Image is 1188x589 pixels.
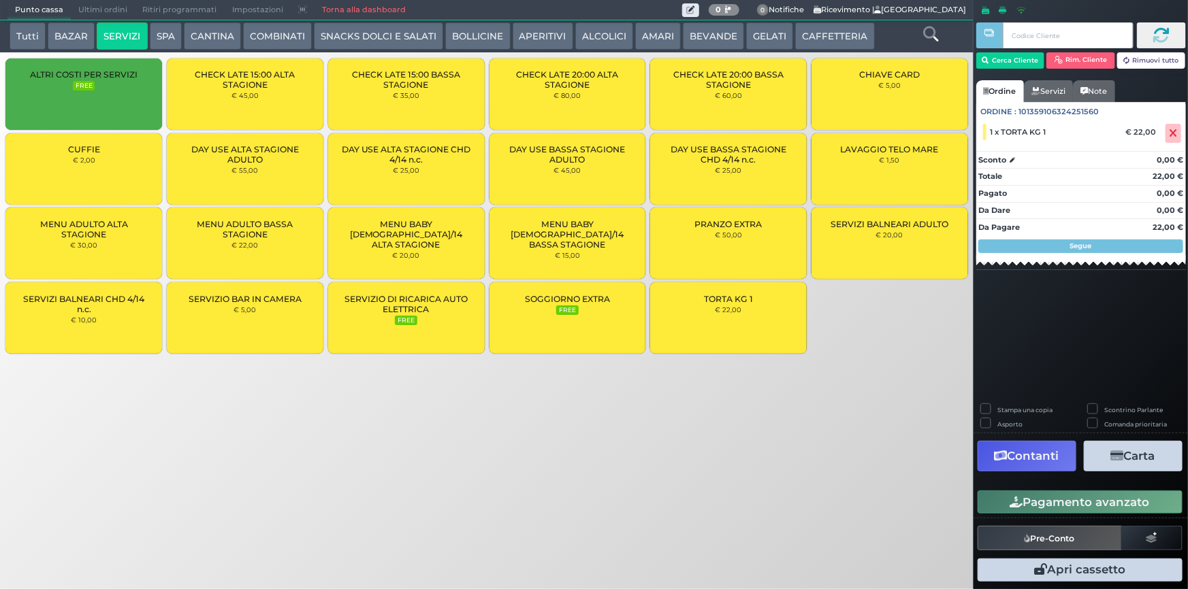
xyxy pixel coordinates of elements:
[556,305,578,315] small: FREE
[635,22,681,50] button: AMARI
[716,166,742,174] small: € 25,00
[178,144,312,165] span: DAY USE ALTA STAGIONE ADULTO
[715,231,742,239] small: € 50,00
[997,405,1053,414] label: Stampa una copia
[1123,127,1163,137] div: € 22,00
[715,91,742,99] small: € 60,00
[10,22,46,50] button: Tutti
[553,166,581,174] small: € 45,00
[978,441,1076,471] button: Contanti
[150,22,182,50] button: SPA
[30,69,138,80] span: ALTRI COSTI PER SERVIZI
[525,294,610,304] span: SOGGIORNO EXTRA
[1003,22,1133,48] input: Codice Cliente
[704,294,753,304] span: TORTA KG 1
[1117,52,1186,69] button: Rimuovi tutto
[575,22,633,50] button: ALCOLICI
[981,106,1017,118] span: Ordine :
[178,69,312,90] span: CHECK LATE 15:00 ALTA STAGIONE
[1073,80,1114,102] a: Note
[1157,205,1183,215] strong: 0,00 €
[314,22,443,50] button: SNACKS DOLCI E SALATI
[1105,420,1168,428] label: Comanda prioritaria
[71,1,135,20] span: Ultimi ordini
[1024,80,1073,102] a: Servizi
[340,144,473,165] span: DAY USE ALTA STAGIONE CHD 4/14 n.c.
[393,166,419,174] small: € 25,00
[716,5,721,14] b: 0
[746,22,793,50] button: GELATI
[1153,222,1183,232] strong: 22,00 €
[716,305,742,314] small: € 22,00
[340,219,473,250] span: MENU BABY [DEMOGRAPHIC_DATA]/14 ALTA STAGIONE
[553,91,581,99] small: € 80,00
[73,81,95,90] small: FREE
[445,22,510,50] button: BOLLICINE
[1070,241,1092,250] strong: Segue
[315,1,413,20] a: Torna alla dashboard
[683,22,744,50] button: BEVANDE
[976,52,1045,69] button: Cerca Cliente
[695,219,762,229] span: PRANZO EXTRA
[178,219,312,239] span: MENU ADULTO BASSA STAGIONE
[978,188,1007,198] strong: Pagato
[978,490,1183,514] button: Pagamento avanzato
[70,241,97,249] small: € 30,00
[500,219,634,250] span: MENU BABY [DEMOGRAPHIC_DATA]/14 BASSA STAGIONE
[395,316,417,325] small: FREE
[17,219,150,239] span: MENU ADULTO ALTA STAGIONE
[97,22,147,50] button: SERVIZI
[978,526,1122,550] button: Pre-Conto
[234,305,256,314] small: € 5,00
[1157,155,1183,165] strong: 0,00 €
[17,294,150,314] span: SERVIZI BALNEARI CHD 4/14 n.c.
[500,144,634,165] span: DAY USE BASSA STAGIONE ADULTO
[231,91,259,99] small: € 45,00
[71,316,97,324] small: € 10,00
[225,1,291,20] span: Impostazioni
[189,294,302,304] span: SERVIZIO BAR IN CAMERA
[340,294,473,314] span: SERVIZIO DI RICARICA AUTO ELETTRICA
[340,69,473,90] span: CHECK LATE 15:00 BASSA STAGIONE
[978,171,1002,181] strong: Totale
[135,1,224,20] span: Ritiri programmati
[978,222,1020,232] strong: Da Pagare
[393,91,419,99] small: € 35,00
[1105,405,1163,414] label: Scontrino Parlante
[757,4,769,16] span: 0
[7,1,71,20] span: Punto cassa
[978,205,1010,215] strong: Da Dare
[1019,106,1099,118] span: 101359106324251560
[184,22,241,50] button: CANTINA
[831,219,948,229] span: SERVIZI BALNEARI ADULTO
[841,144,939,154] span: LAVAGGIO TELO MARE
[48,22,95,50] button: BAZAR
[513,22,573,50] button: APERITIVI
[73,156,95,164] small: € 2,00
[1084,441,1183,471] button: Carta
[997,420,1023,428] label: Asporto
[976,80,1024,102] a: Ordine
[393,251,420,259] small: € 20,00
[662,69,795,90] span: CHECK LATE 20:00 BASSA STAGIONE
[880,156,900,164] small: € 1,50
[231,166,258,174] small: € 55,00
[978,154,1006,166] strong: Sconto
[662,144,795,165] span: DAY USE BASSA STAGIONE CHD 4/14 n.c.
[1157,188,1183,198] strong: 0,00 €
[978,558,1183,582] button: Apri cassetto
[243,22,312,50] button: COMBINATI
[991,127,1046,137] span: 1 x TORTA KG 1
[231,241,258,249] small: € 22,00
[1153,171,1183,181] strong: 22,00 €
[1046,52,1115,69] button: Rim. Cliente
[500,69,634,90] span: CHECK LATE 20:00 ALTA STAGIONE
[555,251,580,259] small: € 15,00
[878,81,901,89] small: € 5,00
[876,231,903,239] small: € 20,00
[68,144,100,154] span: CUFFIE
[859,69,920,80] span: CHIAVE CARD
[795,22,874,50] button: CAFFETTERIA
